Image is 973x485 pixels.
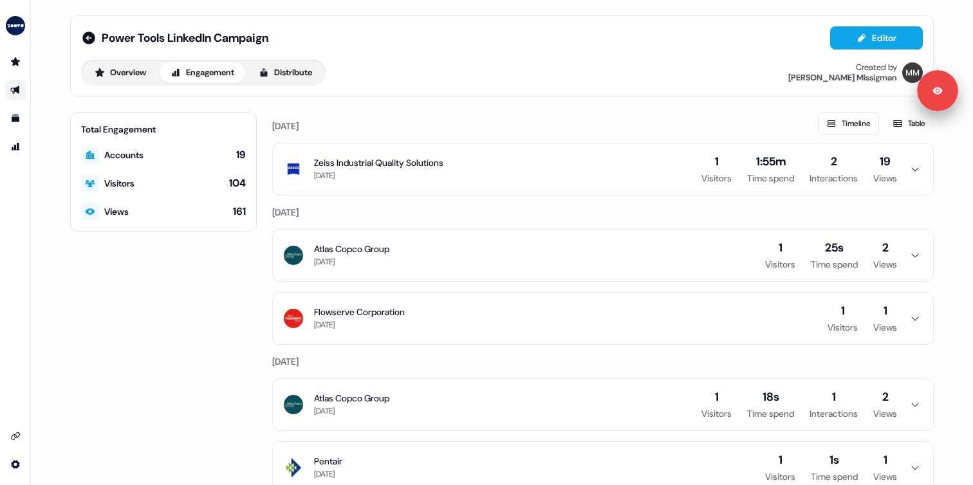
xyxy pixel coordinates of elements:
[810,172,858,185] div: Interactions
[5,51,26,72] a: Go to prospects
[81,123,246,136] div: Total Engagement
[873,470,897,483] div: Views
[873,321,897,334] div: Views
[104,205,129,218] div: Views
[273,143,933,195] button: Zeiss Industrial Quality Solutions[DATE]1Visitors1:55mTime spend2Interactions19Views
[5,454,26,475] a: Go to integrations
[884,112,934,135] button: Table
[765,470,795,483] div: Visitors
[314,156,443,169] div: Zeiss Industrial Quality Solutions
[248,62,323,83] button: Distribute
[884,452,887,468] div: 1
[273,379,933,430] button: Atlas Copco Group[DATE]1Visitors18sTime spend1Interactions2Views
[779,452,783,468] div: 1
[873,407,897,420] div: Views
[884,303,887,318] div: 1
[831,154,837,169] div: 2
[104,149,144,161] div: Accounts
[841,303,845,318] div: 1
[5,426,26,446] a: Go to integrations
[314,306,405,318] div: Flowserve Corporation
[880,154,891,169] div: 19
[104,177,134,190] div: Visitors
[84,62,157,83] button: Overview
[882,240,889,255] div: 2
[747,172,794,185] div: Time spend
[811,258,858,271] div: Time spend
[763,389,779,405] div: 18s
[314,392,389,405] div: Atlas Copco Group
[314,255,335,268] div: [DATE]
[810,407,858,420] div: Interactions
[236,148,246,162] div: 19
[832,389,836,405] div: 1
[882,389,889,405] div: 2
[5,108,26,129] a: Go to templates
[830,33,923,46] a: Editor
[233,205,246,219] div: 161
[779,240,783,255] div: 1
[825,240,844,255] div: 25s
[273,293,933,344] button: Flowserve Corporation[DATE]1Visitors1Views
[314,169,335,182] div: [DATE]
[715,154,719,169] div: 1
[830,26,923,50] button: Editor
[273,230,933,281] button: Atlas Copco Group[DATE]1Visitors25sTime spend2Views
[160,62,245,83] button: Engagement
[229,176,246,190] div: 104
[818,112,879,135] button: Timeline
[811,470,858,483] div: Time spend
[314,455,342,468] div: Pentair
[272,206,934,219] div: [DATE]
[747,407,794,420] div: Time spend
[829,452,839,468] div: 1s
[314,243,389,255] div: Atlas Copco Group
[756,154,786,169] div: 1:55m
[102,30,268,46] span: Power Tools LinkedIn Campaign
[314,405,335,417] div: [DATE]
[314,468,335,480] div: [DATE]
[701,172,732,185] div: Visitors
[314,318,335,331] div: [DATE]
[5,136,26,157] a: Go to attribution
[873,258,897,271] div: Views
[828,321,858,334] div: Visitors
[272,355,934,368] div: [DATE]
[788,73,897,83] div: [PERSON_NAME] Missigman
[856,62,897,73] div: Created by
[765,258,795,271] div: Visitors
[5,80,26,100] a: Go to outbound experience
[873,172,897,185] div: Views
[701,407,732,420] div: Visitors
[715,389,719,405] div: 1
[902,62,923,83] img: Morgan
